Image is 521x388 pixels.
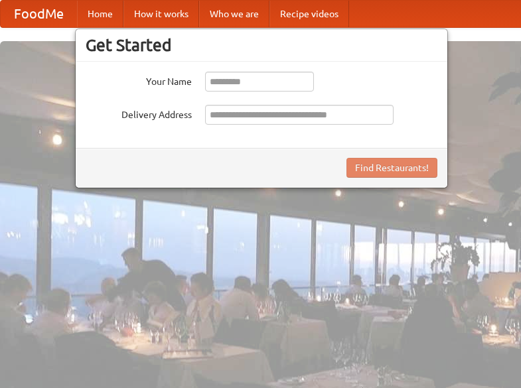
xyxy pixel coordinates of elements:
[269,1,349,27] a: Recipe videos
[86,72,192,88] label: Your Name
[77,1,123,27] a: Home
[86,105,192,121] label: Delivery Address
[346,158,437,178] button: Find Restaurants!
[123,1,199,27] a: How it works
[1,1,77,27] a: FoodMe
[86,35,437,55] h3: Get Started
[199,1,269,27] a: Who we are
